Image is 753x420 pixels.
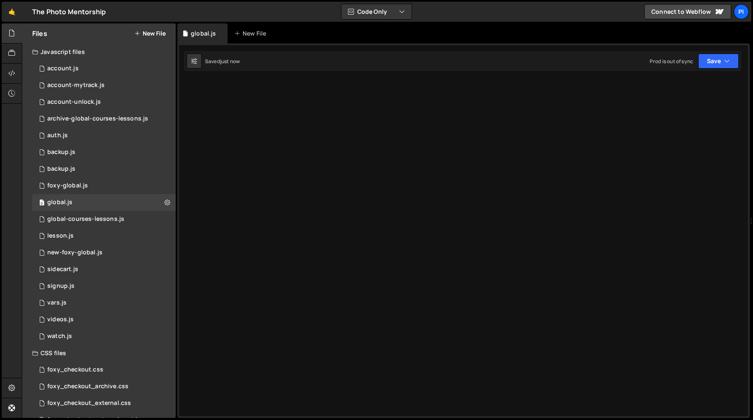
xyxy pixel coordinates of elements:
[47,282,74,290] div: signup.js
[47,383,128,390] div: foxy_checkout_archive.css
[234,29,269,38] div: New File
[22,44,176,60] div: Javascript files
[22,345,176,361] div: CSS files
[47,115,148,123] div: archive-global-courses-lessons.js
[650,58,693,65] div: Prod is out of sync
[32,361,176,378] div: 13533/38507.css
[47,132,68,139] div: auth.js
[39,200,44,207] span: 0
[32,94,176,110] div: 13533/41206.js
[47,400,131,407] div: foxy_checkout_external.css
[734,4,749,19] a: Pi
[47,316,74,323] div: videos.js
[47,149,75,156] div: backup.js
[32,395,176,412] div: 13533/38747.css
[47,165,75,173] div: backup.js
[32,144,176,161] div: 13533/45031.js
[644,4,731,19] a: Connect to Webflow
[47,98,101,106] div: account-unlock.js
[47,366,103,374] div: foxy_checkout.css
[47,299,67,307] div: vars.js
[47,182,88,190] div: foxy-global.js
[32,194,176,211] div: 13533/39483.js
[32,278,176,295] div: 13533/35364.js
[32,110,176,127] div: 13533/43968.js
[2,2,22,22] a: 🤙
[47,249,102,256] div: new-foxy-global.js
[47,215,124,223] div: global-courses-lessons.js
[47,232,74,240] div: lesson.js
[32,177,176,194] div: 13533/34219.js
[205,58,240,65] div: Saved
[32,295,176,311] div: 13533/38978.js
[698,54,739,69] button: Save
[32,261,176,278] div: 13533/43446.js
[191,29,216,38] div: global.js
[32,77,176,94] div: 13533/38628.js
[32,228,176,244] div: 13533/35472.js
[341,4,412,19] button: Code Only
[47,65,79,72] div: account.js
[32,29,47,38] h2: Files
[220,58,240,65] div: just now
[32,244,176,261] div: 13533/40053.js
[47,333,72,340] div: watch.js
[32,7,106,17] div: The Photo Mentorship
[47,199,72,206] div: global.js
[47,82,105,89] div: account-mytrack.js
[32,161,176,177] div: 13533/45030.js
[32,328,176,345] div: 13533/38527.js
[32,127,176,144] div: 13533/34034.js
[134,30,166,37] button: New File
[32,311,176,328] div: 13533/42246.js
[32,378,176,395] div: 13533/44030.css
[47,266,78,273] div: sidecart.js
[32,60,176,77] div: 13533/34220.js
[32,211,176,228] div: 13533/35292.js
